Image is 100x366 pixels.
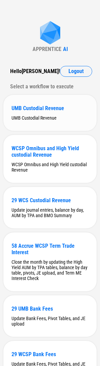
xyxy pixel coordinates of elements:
[12,243,88,256] div: 58 Accrue WCSP Term Trade Interest
[10,81,90,92] div: Select a workflow to execute
[12,197,88,204] div: 29 WCS Custodial Revenue
[63,46,68,52] div: AI
[12,259,88,281] div: Close the month by updating the High Yield AUM by TPA tables, balance by day table, pivots, JE up...
[12,316,88,327] div: Update Bank Fees, Pivot Tables, and JE upload
[12,105,88,111] div: UMB Custodial Revenue
[12,115,88,121] div: UMB Custodial Revenue
[60,66,92,77] button: Logout
[37,21,64,46] img: Apprentice AI
[68,69,84,74] span: Logout
[12,162,88,173] div: WCSP Omnibus and High Yield custodial Revenue
[10,66,60,77] div: Hello [PERSON_NAME] !
[12,207,88,218] div: Update journal entries, balance by day, AUM by TPA and BMO Summary
[12,145,88,158] div: WCSP Omnibus and High Yield custodial Revenue
[33,46,61,52] div: APPRENTICE
[12,351,88,358] div: 29 WCSP Bank Fees
[12,306,88,312] div: 29 UMB Bank Fees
